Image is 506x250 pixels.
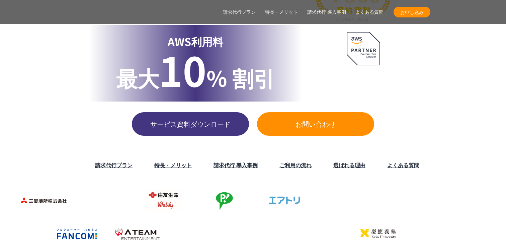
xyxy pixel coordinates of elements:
img: ファンコミュニケーションズ [50,221,103,247]
a: ご利用の流れ [279,161,312,169]
img: AWSプレミアティアサービスパートナー [347,32,380,65]
img: 慶應義塾 [351,221,405,247]
a: よくある質問 [387,161,419,169]
img: フジモトHD [197,187,251,214]
img: 国境なき医師団 [231,221,284,247]
img: 東京書籍 [378,187,431,214]
img: ヤマサ醤油 [318,187,371,214]
img: 日本財団 [291,221,344,247]
img: エイチーム [110,221,164,247]
a: 特長・メリット [265,9,298,16]
a: サービス資料ダウンロード [132,112,249,136]
span: サービス資料ダウンロード [132,119,249,129]
a: よくある質問 [355,9,384,16]
p: % 割引 [116,49,275,93]
span: 最大 [116,62,159,93]
a: 特長・メリット [154,161,192,169]
img: 早稲田大学 [411,221,465,247]
span: お問い合わせ [257,119,374,129]
span: お申し込み [394,9,430,16]
span: 10 [159,40,206,99]
img: 三菱地所 [16,187,70,214]
img: クリーク・アンド・リバー [170,221,224,247]
p: AWS利用料 [116,33,275,49]
p: AWS最上位 プレミアティア サービスパートナー [333,69,393,95]
a: 選ばれる理由 [333,161,365,169]
img: 住友生命保険相互 [137,187,190,214]
img: エアトリ [257,187,311,214]
img: クリスピー・クリーム・ドーナツ [438,187,492,214]
a: 請求代行プラン [223,9,256,16]
a: 請求代行 導入事例 [214,161,258,169]
img: ミズノ [77,187,130,214]
a: お申し込み [394,7,430,17]
a: 請求代行プラン [95,161,133,169]
p: 国内最高水準の割引と 24時間365日の無料AWS技術サポート [116,6,305,17]
a: お問い合わせ [257,112,374,136]
a: 請求代行 導入事例 [307,9,346,16]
